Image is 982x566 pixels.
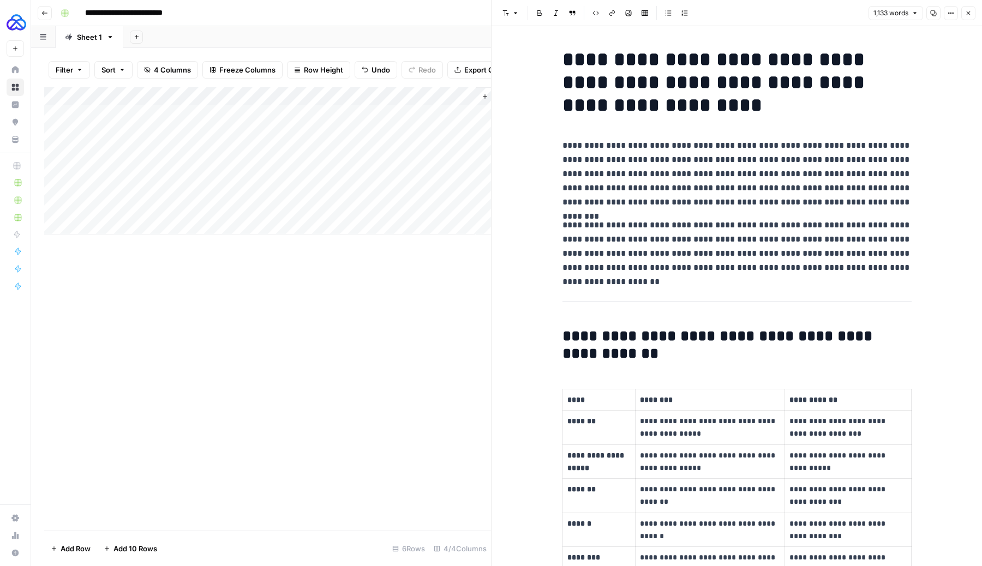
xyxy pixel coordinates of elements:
[44,540,97,557] button: Add Row
[137,61,198,79] button: 4 Columns
[56,64,73,75] span: Filter
[202,61,283,79] button: Freeze Columns
[97,540,164,557] button: Add 10 Rows
[464,64,503,75] span: Export CSV
[113,543,157,554] span: Add 10 Rows
[154,64,191,75] span: 4 Columns
[7,96,24,113] a: Insights
[7,131,24,148] a: Your Data
[7,13,26,32] img: AUQ Logo
[388,540,429,557] div: 6 Rows
[94,61,133,79] button: Sort
[7,61,24,79] a: Home
[287,61,350,79] button: Row Height
[869,6,923,20] button: 1,133 words
[56,26,123,48] a: Sheet 1
[7,79,24,96] a: Browse
[447,61,510,79] button: Export CSV
[372,64,390,75] span: Undo
[873,8,908,18] span: 1,133 words
[7,527,24,544] a: Usage
[77,32,102,43] div: Sheet 1
[402,61,443,79] button: Redo
[418,64,436,75] span: Redo
[304,64,343,75] span: Row Height
[61,543,91,554] span: Add Row
[429,540,491,557] div: 4/4 Columns
[101,64,116,75] span: Sort
[7,113,24,131] a: Opportunities
[7,509,24,527] a: Settings
[49,61,90,79] button: Filter
[219,64,276,75] span: Freeze Columns
[7,544,24,562] button: Help + Support
[7,9,24,36] button: Workspace: AUQ
[355,61,397,79] button: Undo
